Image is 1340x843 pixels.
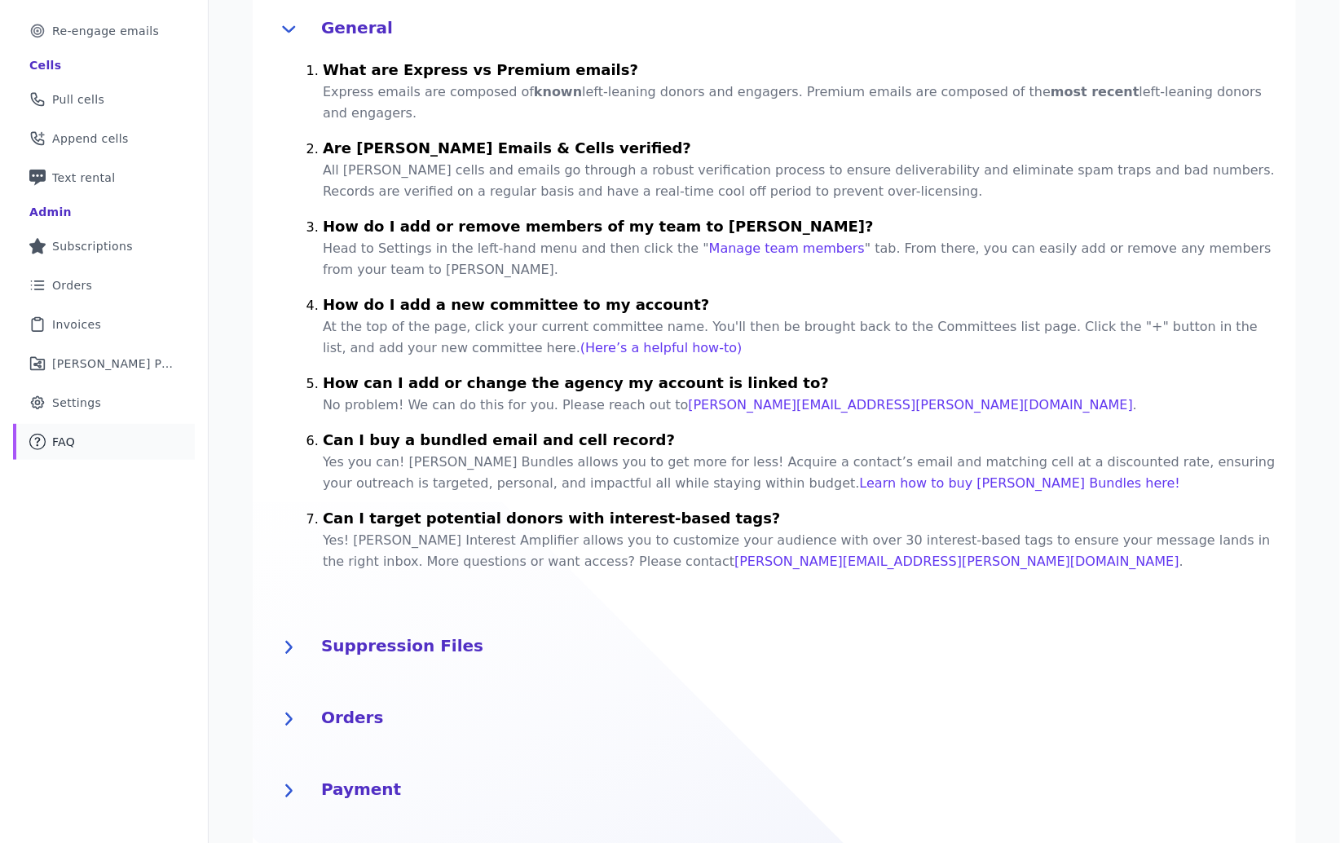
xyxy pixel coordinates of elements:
[323,238,1276,280] p: Head to Settings in the left-hand menu and then click the " " tab. From there, you can easily add...
[321,631,1276,657] h4: Suppression Files
[272,703,1276,735] button: Orders
[29,204,72,220] div: Admin
[52,316,101,333] span: Invoices
[321,775,1276,801] h4: Payment
[29,57,61,73] div: Cells
[321,703,1276,729] h4: Orders
[323,426,1276,452] h4: Can I buy a bundled email and cell record?
[13,267,195,303] a: Orders
[13,424,195,460] a: FAQ
[52,170,116,186] span: Text rental
[323,395,1276,416] p: No problem! We can do this for you. Please reach out to .
[13,346,195,382] a: [PERSON_NAME] Performance
[534,84,582,99] strong: known
[52,130,129,147] span: Append cells
[52,238,133,254] span: Subscriptions
[13,228,195,264] a: Subscriptions
[1051,84,1139,99] strong: most recent
[52,91,104,108] span: Pull cells
[323,369,1276,395] h4: How can I add or change the agency my account is linked to?
[272,775,1276,807] button: Payment
[13,385,195,421] a: Settings
[323,452,1276,494] p: Yes you can! [PERSON_NAME] Bundles allows you to get more for less! Acquire a contact’s email and...
[323,530,1276,572] p: Yes! [PERSON_NAME] Interest Amplifier allows you to customize your audience with over 30 interest...
[52,23,159,39] span: Re-engage emails
[323,504,1276,530] h4: Can I target potential donors with interest-based tags?
[13,160,195,196] a: Text rental
[323,82,1276,124] p: Express emails are composed of left-leaning donors and engagers. Premium emails are composed of t...
[52,395,101,411] span: Settings
[272,13,1276,46] button: General
[52,355,175,372] span: [PERSON_NAME] Performance
[709,241,865,256] a: Manage team members
[323,316,1276,359] p: At the top of the page, click your current committee name. You'll then be brought back to the Com...
[323,212,1276,238] h4: How do I add or remove members of my team to [PERSON_NAME]?
[52,434,75,450] span: FAQ
[323,55,1276,82] h4: What are Express vs Premium emails?
[321,13,1276,39] h4: General
[323,160,1276,202] p: All [PERSON_NAME] cells and emails go through a robust verification process to ensure deliverabil...
[13,82,195,117] a: Pull cells
[734,554,1179,569] a: [PERSON_NAME][EMAIL_ADDRESS][PERSON_NAME][DOMAIN_NAME]
[272,631,1276,664] button: Suppression Files
[52,277,92,294] span: Orders
[13,121,195,157] a: Append cells
[323,134,1276,160] h4: Are [PERSON_NAME] Emails & Cells verified?
[860,475,1181,491] a: Learn how to buy [PERSON_NAME] Bundles here!
[13,307,195,342] a: Invoices
[13,13,195,49] a: Re-engage emails
[688,397,1133,413] a: [PERSON_NAME][EMAIL_ADDRESS][PERSON_NAME][DOMAIN_NAME]
[323,290,1276,316] h4: How do I add a new committee to my account?
[580,340,743,355] a: (Here’s a helpful how-to)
